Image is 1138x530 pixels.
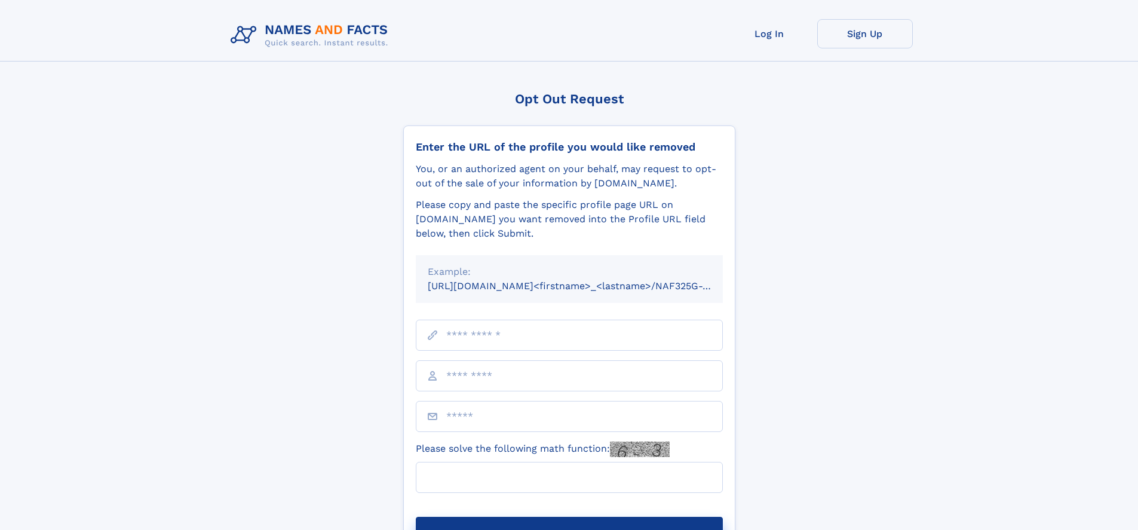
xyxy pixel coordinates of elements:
[416,198,723,241] div: Please copy and paste the specific profile page URL on [DOMAIN_NAME] you want removed into the Pr...
[722,19,817,48] a: Log In
[226,19,398,51] img: Logo Names and Facts
[428,265,711,279] div: Example:
[403,91,735,106] div: Opt Out Request
[416,442,670,457] label: Please solve the following math function:
[416,140,723,154] div: Enter the URL of the profile you would like removed
[416,162,723,191] div: You, or an authorized agent on your behalf, may request to opt-out of the sale of your informatio...
[817,19,913,48] a: Sign Up
[428,280,746,292] small: [URL][DOMAIN_NAME]<firstname>_<lastname>/NAF325G-xxxxxxxx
